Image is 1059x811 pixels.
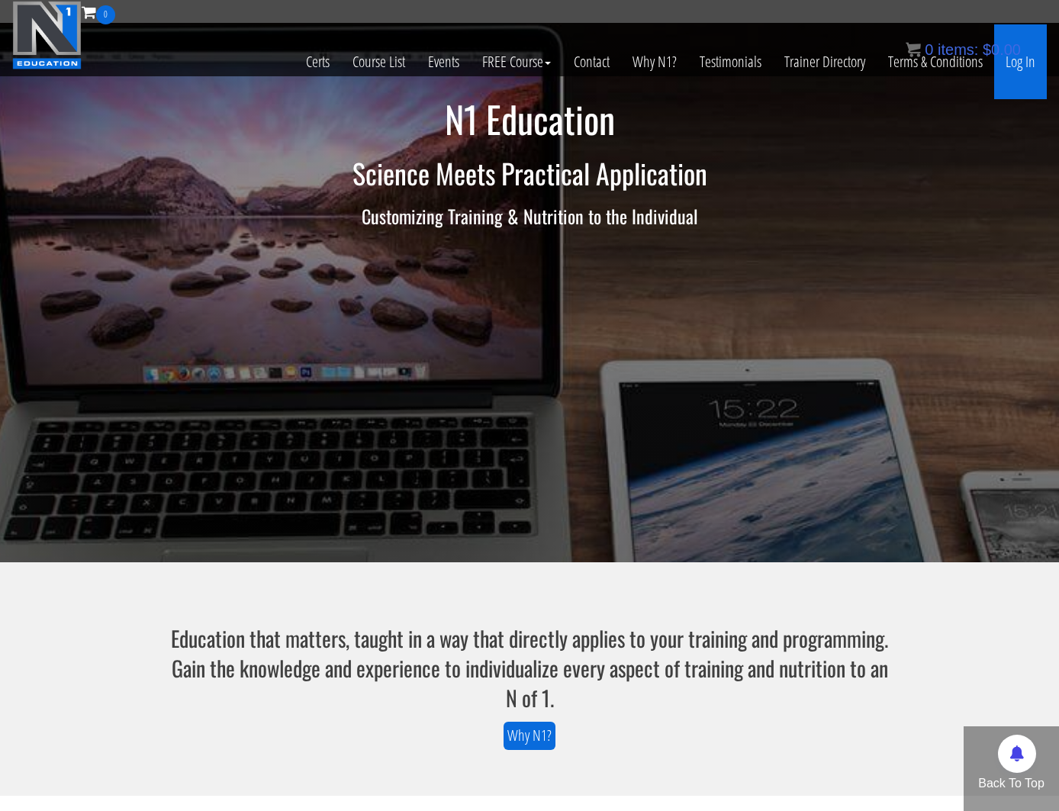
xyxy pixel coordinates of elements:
h2: Science Meets Practical Application [83,158,976,188]
a: Log In [994,24,1047,99]
a: Events [417,24,471,99]
span: 0 [925,41,933,58]
a: 0 [82,2,115,22]
h3: Education that matters, taught in a way that directly applies to your training and programming. G... [166,623,893,713]
a: 0 items: $0.00 [906,41,1021,58]
a: Contact [562,24,621,99]
a: Terms & Conditions [877,24,994,99]
a: Trainer Directory [773,24,877,99]
img: n1-education [12,1,82,69]
img: icon11.png [906,42,921,57]
span: 0 [96,5,115,24]
a: Certs [295,24,341,99]
a: Testimonials [688,24,773,99]
h1: N1 Education [83,99,976,140]
span: items: [938,41,978,58]
a: Course List [341,24,417,99]
bdi: 0.00 [983,41,1021,58]
a: FREE Course [471,24,562,99]
span: $ [983,41,991,58]
h3: Customizing Training & Nutrition to the Individual [83,206,976,226]
a: Why N1? [621,24,688,99]
a: Why N1? [504,722,555,750]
